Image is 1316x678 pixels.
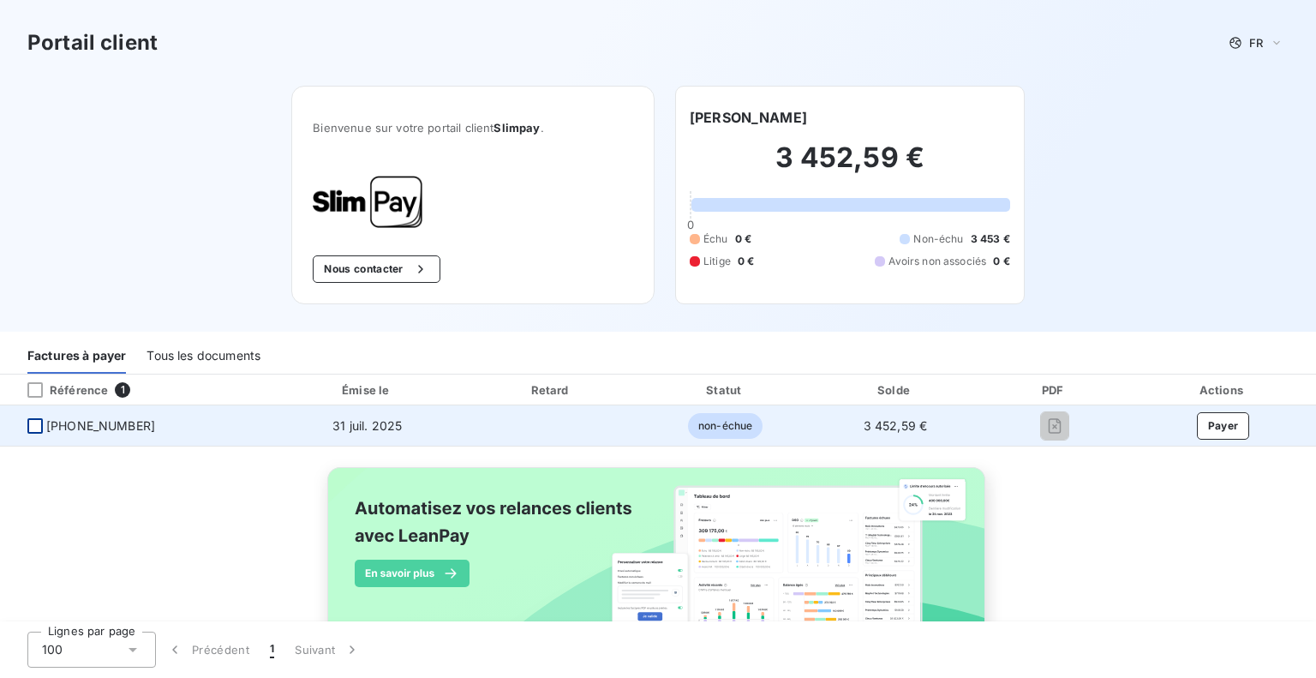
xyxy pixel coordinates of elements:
span: 31 juil. 2025 [332,418,402,433]
span: Slimpay [493,121,540,135]
span: Non-échu [913,231,963,247]
div: Solde [815,381,976,399]
span: Échu [703,231,728,247]
span: [PHONE_NUMBER] [46,417,155,435]
img: Company logo [313,176,422,228]
button: Précédent [156,632,260,668]
span: Avoirs non associés [888,254,986,269]
div: Référence [14,382,108,398]
span: 1 [115,382,130,398]
h3: Portail client [27,27,158,58]
span: Litige [703,254,731,269]
span: Bienvenue sur votre portail client . [313,121,633,135]
div: Actions [1134,381,1313,399]
button: Payer [1197,412,1250,440]
span: 0 € [993,254,1009,269]
span: 0 [687,218,694,231]
div: Statut [643,381,808,399]
div: Factures à payer [27,338,126,374]
span: 0 € [735,231,751,247]
img: banner [312,457,1004,668]
span: 0 € [738,254,754,269]
span: 3 453 € [971,231,1010,247]
h2: 3 452,59 € [690,141,1010,192]
span: non-échue [688,413,763,439]
button: Nous contacter [313,255,440,283]
div: Retard [467,381,637,399]
span: 100 [42,641,63,658]
div: PDF [983,381,1127,399]
span: FR [1249,36,1263,50]
button: Suivant [284,632,371,668]
div: Émise le [275,381,460,399]
h6: [PERSON_NAME] [690,107,807,128]
span: 1 [270,641,274,658]
span: 3 452,59 € [864,418,928,433]
button: 1 [260,632,284,668]
div: Tous les documents [147,338,260,374]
